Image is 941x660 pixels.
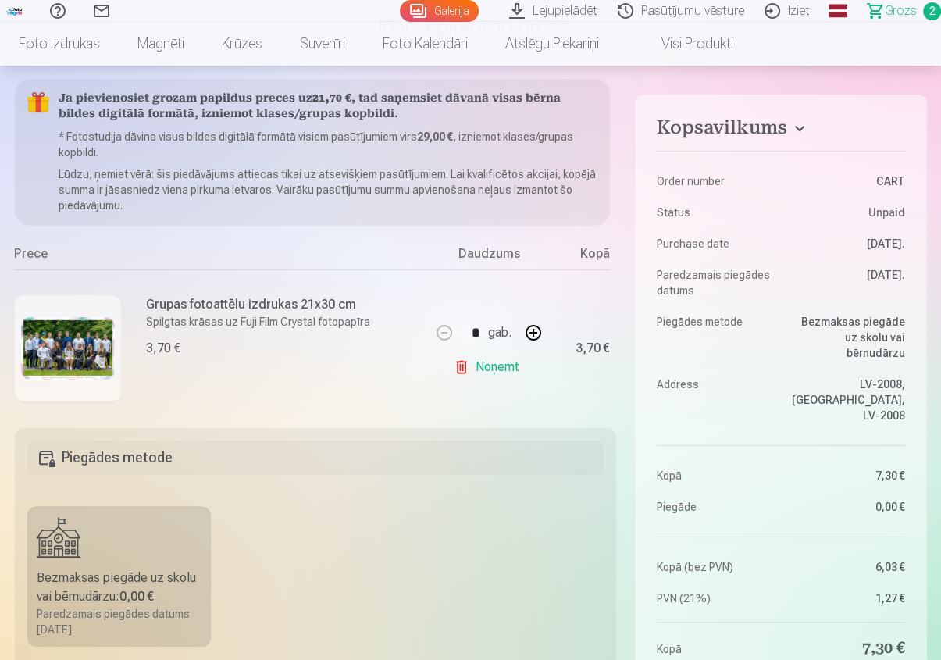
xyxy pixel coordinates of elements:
div: gab. [488,314,511,351]
dt: Piegādes metode [657,314,773,361]
span: Grozs [885,2,917,20]
a: Foto kalendāri [364,22,487,66]
h5: Piegādes metode [27,441,604,475]
dd: CART [789,173,905,189]
img: /fa3 [6,6,23,16]
dt: Status [657,205,773,220]
b: 0,00 € [119,589,154,604]
p: * Fotostudija dāvina visus bildes digitālā formātā visiem pasūtījumiem virs , izniemot klases/gru... [59,129,598,160]
dd: [DATE]. [789,267,905,298]
span: 2 [923,2,941,20]
dt: Kopā [657,638,773,660]
a: Visi produkti [618,22,752,66]
dd: 6,03 € [789,559,905,575]
div: Kopā [547,244,610,269]
span: Unpaid [868,205,905,220]
dt: Address [657,376,773,423]
dd: 1,27 € [789,590,905,606]
dd: LV-2008, [GEOGRAPHIC_DATA], LV-2008 [789,376,905,423]
div: 3,70 € [576,344,610,353]
dt: Paredzamais piegādes datums [657,267,773,298]
p: Lūdzu, ņemiet vērā: šis piedāvājums attiecas tikai uz atsevišķiem pasūtījumiem. Lai kvalificētos ... [59,166,598,213]
dd: 7,30 € [789,468,905,483]
b: 21,70 € [312,93,351,105]
dt: Kopā [657,468,773,483]
button: Kopsavilkums [657,116,904,144]
a: Krūzes [203,22,281,66]
dd: 7,30 € [789,638,905,660]
div: Paredzamais piegādes datums [DATE]. [37,606,202,637]
div: Bezmaksas piegāde uz skolu vai bērnudārzu : [37,569,202,606]
dt: Order number [657,173,773,189]
div: Daudzums [430,244,547,269]
a: Noņemt [454,351,525,383]
b: 29,00 € [417,130,453,143]
div: Prece [15,244,431,269]
dd: 0,00 € [789,499,905,515]
h6: Grupas fotoattēlu izdrukas 21x30 cm [146,295,370,314]
dt: Piegāde [657,499,773,515]
dt: Kopā (bez PVN) [657,559,773,575]
div: 3,70 € [146,339,180,358]
a: Magnēti [119,22,203,66]
dt: PVN (21%) [657,590,773,606]
a: Atslēgu piekariņi [487,22,618,66]
h5: Ja pievienosiet grozam papildus preces uz , tad saņemsiet dāvanā visas bērna bildes digitālā form... [59,91,598,123]
p: Spilgtas krāsas uz Fuji Film Crystal fotopapīra [146,314,370,330]
dd: Bezmaksas piegāde uz skolu vai bērnudārzu [789,314,905,361]
dd: [DATE]. [789,236,905,252]
a: Suvenīri [281,22,364,66]
dt: Purchase date [657,236,773,252]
